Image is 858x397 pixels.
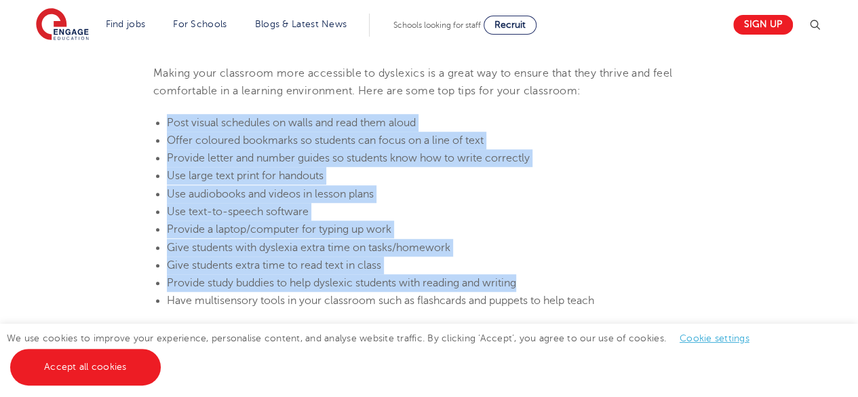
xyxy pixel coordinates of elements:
span: We use cookies to improve your experience, personalise content, and analyse website traffic. By c... [7,333,763,372]
span: Give students extra time to read text in class [167,259,381,271]
span: Provide a laptop/computer for typing up work [167,223,391,235]
span: Schools looking for staff [393,20,481,30]
span: Making your classroom more accessible to dyslexics is a great way to ensure that they thrive and ... [153,67,672,97]
a: Recruit [484,16,537,35]
a: Accept all cookies [10,349,161,385]
span: Recruit [494,20,526,30]
span: Provide study buddies to help dyslexic students with reading and writing [167,277,516,289]
span: Offer coloured bookmarks so students can focus on a line of text [167,134,484,147]
img: Engage Education [36,8,89,42]
span: Have multisensory tools in your classroom such as flashcards and puppets to help teach [167,295,594,307]
span: Post visual schedules on walls and read them aloud [167,117,416,129]
a: For Schools [173,19,227,29]
span: Give students with dyslexia extra time on tasks/homework [167,242,450,254]
a: Cookie settings [680,333,749,343]
a: Blogs & Latest News [255,19,347,29]
a: Find jobs [106,19,146,29]
span: Use large text print for handouts [167,170,324,182]
span: Provide letter and number guides so students know how to write correctly [167,152,530,164]
a: Sign up [733,15,793,35]
span: Use audiobooks and videos in lesson plans [167,188,374,200]
span: Use text-to-speech software [167,206,309,218]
